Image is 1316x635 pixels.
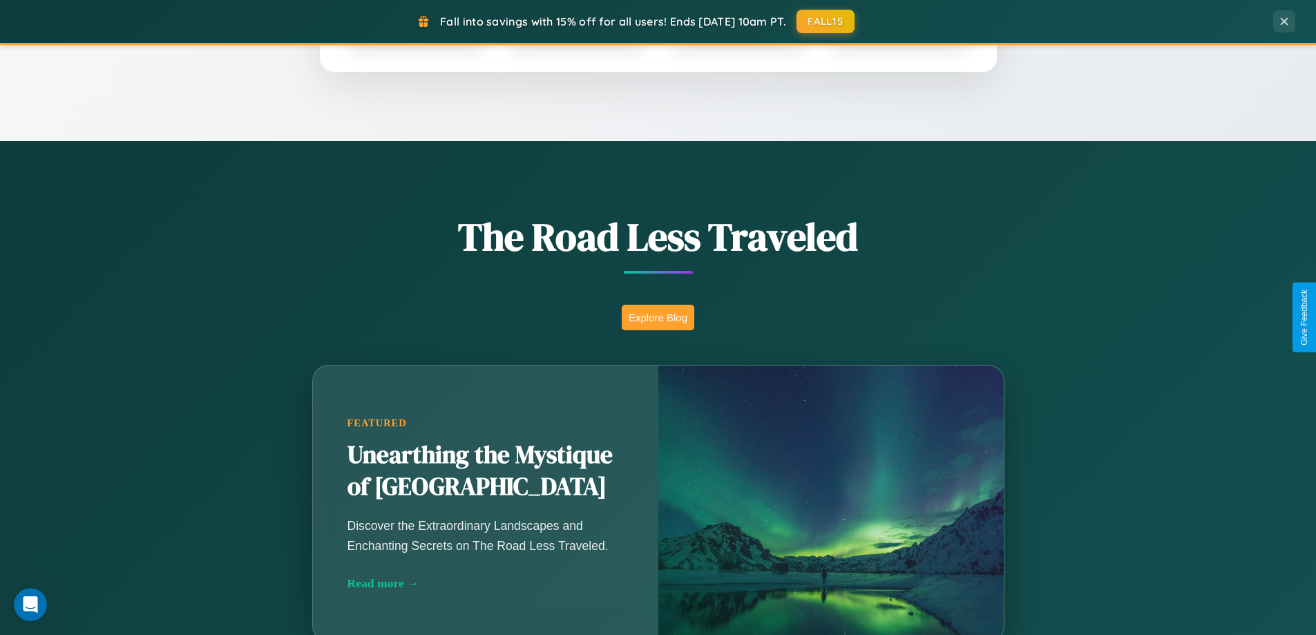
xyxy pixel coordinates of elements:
p: Discover the Extraordinary Landscapes and Enchanting Secrets on The Road Less Traveled. [347,516,624,555]
iframe: Intercom live chat [14,588,47,621]
span: Fall into savings with 15% off for all users! Ends [DATE] 10am PT. [440,15,786,28]
button: FALL15 [797,10,855,33]
button: Explore Blog [622,305,694,330]
div: Featured [347,417,624,429]
div: Give Feedback [1299,290,1309,345]
div: Read more → [347,576,624,591]
h1: The Road Less Traveled [244,210,1073,263]
h2: Unearthing the Mystique of [GEOGRAPHIC_DATA] [347,439,624,503]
